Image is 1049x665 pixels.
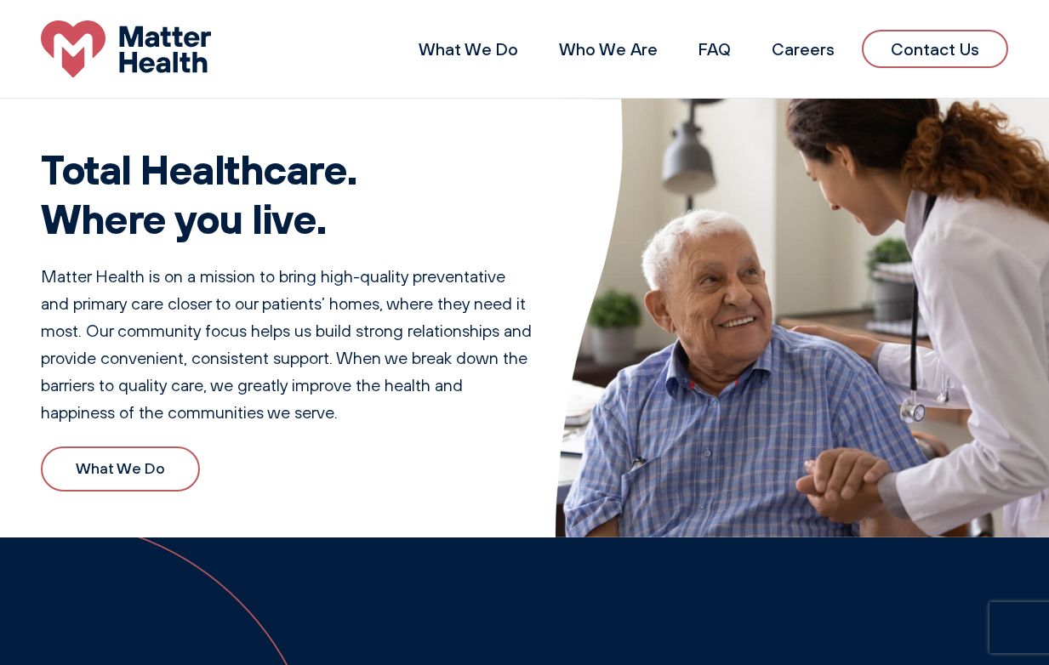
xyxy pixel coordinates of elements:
h1: Total Healthcare. Where you live. [41,145,535,242]
a: What We Do [419,38,518,60]
a: Contact Us [862,30,1008,68]
a: Careers [772,38,835,60]
p: Matter Health is on a mission to bring high-quality preventative and primary care closer to our p... [41,263,535,426]
a: What We Do [41,446,200,492]
a: FAQ [698,38,731,60]
a: Who We Are [559,38,658,60]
